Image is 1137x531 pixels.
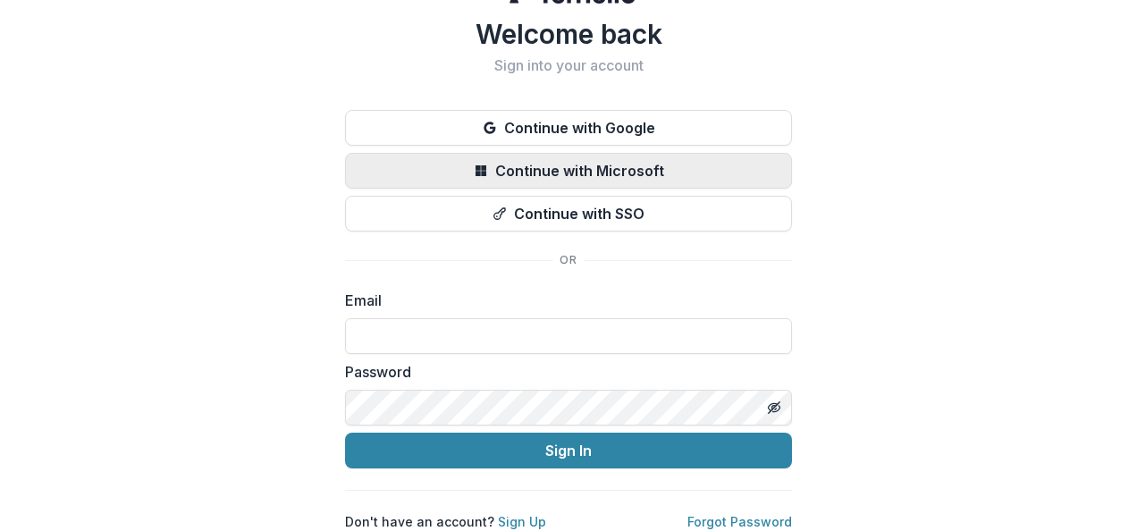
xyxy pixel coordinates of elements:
[345,361,781,383] label: Password
[345,18,792,50] h1: Welcome back
[687,514,792,529] a: Forgot Password
[345,153,792,189] button: Continue with Microsoft
[760,393,788,422] button: Toggle password visibility
[345,512,546,531] p: Don't have an account?
[345,110,792,146] button: Continue with Google
[345,290,781,311] label: Email
[345,433,792,468] button: Sign In
[345,57,792,74] h2: Sign into your account
[345,196,792,232] button: Continue with SSO
[498,514,546,529] a: Sign Up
